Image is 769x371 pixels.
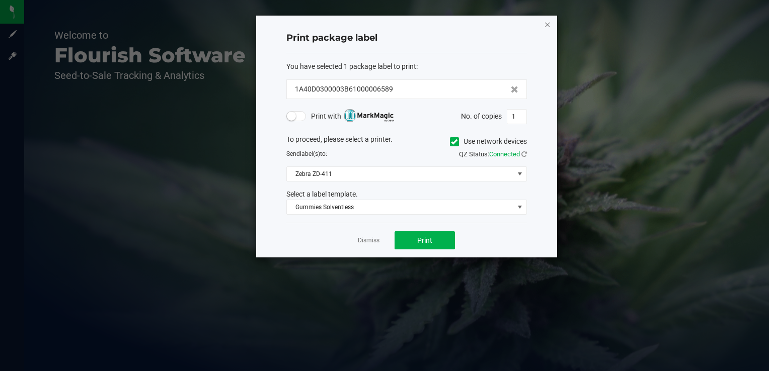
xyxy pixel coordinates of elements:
label: Use network devices [450,136,527,147]
div: : [286,61,527,72]
img: mark_magic_cybra.png [344,109,394,122]
div: Select a label template. [279,189,534,200]
a: Dismiss [358,236,379,245]
span: Gummies Solventless [287,200,514,214]
span: label(s) [300,150,320,157]
button: Print [395,231,455,249]
h4: Print package label [286,32,527,45]
div: To proceed, please select a printer. [279,134,534,149]
span: No. of copies [461,112,502,120]
span: Print [417,236,432,244]
span: Send to: [286,150,327,157]
span: You have selected 1 package label to print [286,62,416,70]
span: Connected [489,150,520,158]
span: 1A40D0300003B61000006589 [295,84,393,95]
span: Zebra ZD-411 [287,167,514,181]
span: Print with [311,110,394,123]
span: QZ Status: [459,150,527,158]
